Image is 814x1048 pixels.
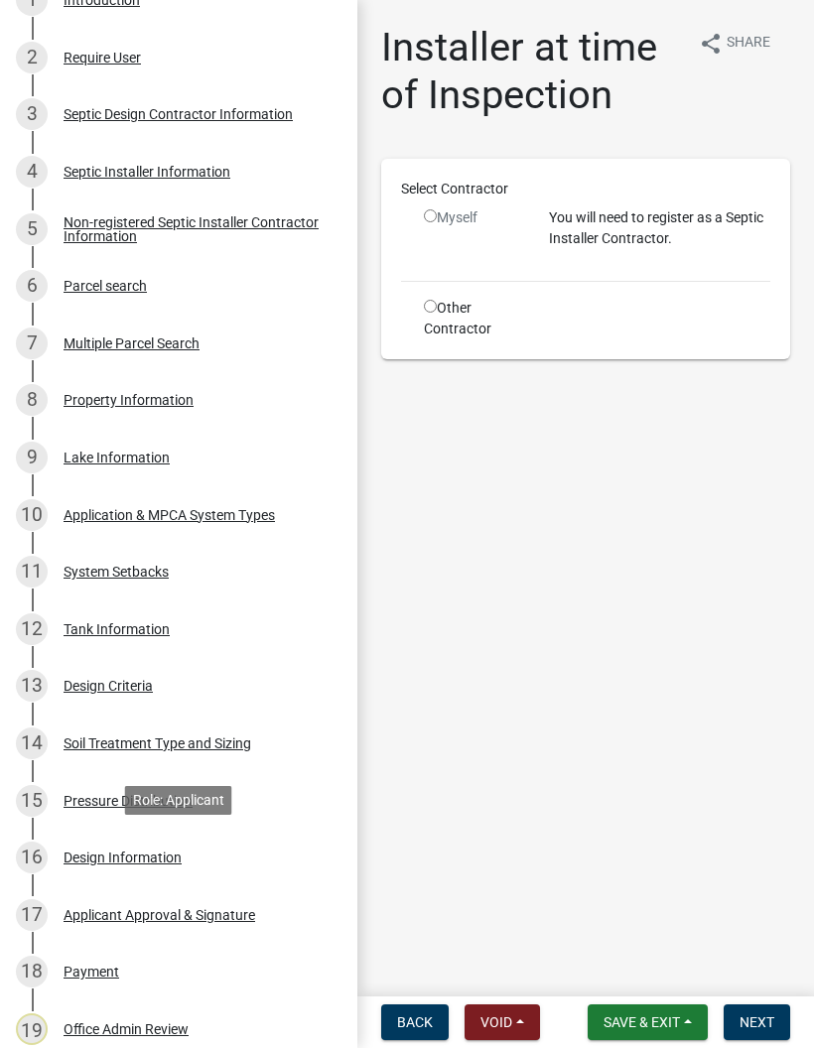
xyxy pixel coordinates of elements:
div: 3 [16,98,48,130]
button: Next [724,1004,790,1040]
div: 14 [16,727,48,759]
span: Save & Exit [604,1014,680,1030]
button: Back [381,1004,449,1040]
div: Payment [64,965,119,979]
div: Pressure Distribution [64,794,193,808]
div: 5 [16,213,48,245]
p: You will need to register as a Septic Installer Contractor. [549,207,770,249]
div: Septic Installer Information [64,165,230,179]
div: Role: Applicant [125,786,232,815]
div: Design Criteria [64,679,153,693]
div: Applicant Approval & Signature [64,908,255,922]
div: 15 [16,785,48,817]
div: Select Contractor [386,179,785,199]
span: Back [397,1014,433,1030]
div: Non-registered Septic Installer Contractor Information [64,215,326,243]
div: Multiple Parcel Search [64,336,200,350]
span: Next [740,1014,774,1030]
div: 13 [16,670,48,702]
div: Other Contractor [409,298,534,339]
div: 2 [16,42,48,73]
div: 19 [16,1013,48,1045]
div: 18 [16,956,48,987]
div: Application & MPCA System Types [64,508,275,522]
div: 17 [16,899,48,931]
div: Soil Treatment Type and Sizing [64,736,251,750]
div: 10 [16,499,48,531]
div: Septic Design Contractor Information [64,107,293,121]
div: 4 [16,156,48,188]
div: Lake Information [64,451,170,464]
div: Parcel search [64,279,147,293]
div: Require User [64,51,141,65]
div: 12 [16,613,48,645]
button: Save & Exit [588,1004,708,1040]
div: 8 [16,384,48,416]
div: 9 [16,442,48,473]
div: 7 [16,327,48,359]
div: Property Information [64,393,194,407]
div: 6 [16,270,48,302]
i: share [699,32,723,56]
div: Design Information [64,851,182,864]
span: Void [480,1014,512,1030]
button: shareShare [683,24,786,63]
div: System Setbacks [64,565,169,579]
div: Office Admin Review [64,1022,189,1036]
h1: Installer at time of Inspection [381,24,683,119]
div: Myself [424,207,519,228]
button: Void [465,1004,540,1040]
span: Share [727,32,770,56]
div: 16 [16,842,48,873]
div: 11 [16,556,48,588]
div: Tank Information [64,622,170,636]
